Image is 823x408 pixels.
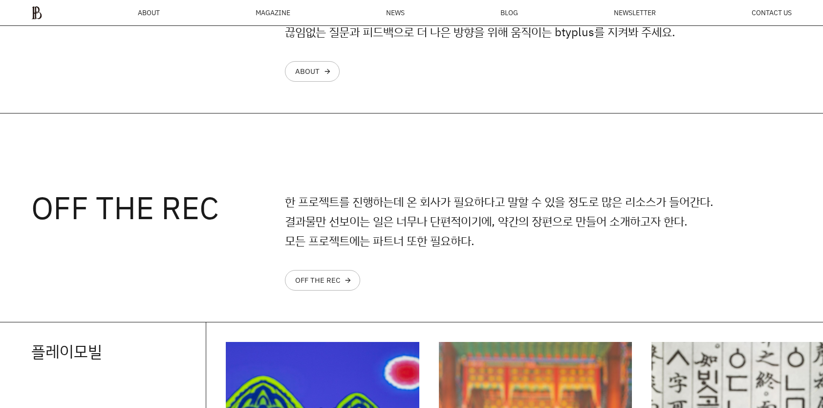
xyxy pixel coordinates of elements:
[614,9,656,16] a: NEWSLETTER
[285,192,792,250] p: 한 프로젝트를 진행하는데 온 회사가 필요하다고 말할 수 있을 정도로 많은 리소스가 들어간다. 결과물만 선보이는 일은 너무나 단편적이기에, 약간의 장편으로 만들어 소개하고자 한...
[295,276,340,284] div: OFF THE REC
[256,9,290,16] div: MAGAZINE
[138,9,160,16] a: ABOUT
[285,61,340,82] a: ABOUTarrow_forward
[324,68,331,75] div: arrow_forward
[295,68,320,75] div: ABOUT
[752,9,792,16] a: CONTACT US
[500,9,518,16] a: BLOG
[285,270,360,291] a: OFF THE RECarrow_forward
[31,192,285,223] h3: OFF THE REC
[31,341,102,362] a: 플레이모빌
[344,276,352,284] div: arrow_forward
[31,6,42,20] img: ba379d5522eb3.png
[386,9,405,16] a: NEWS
